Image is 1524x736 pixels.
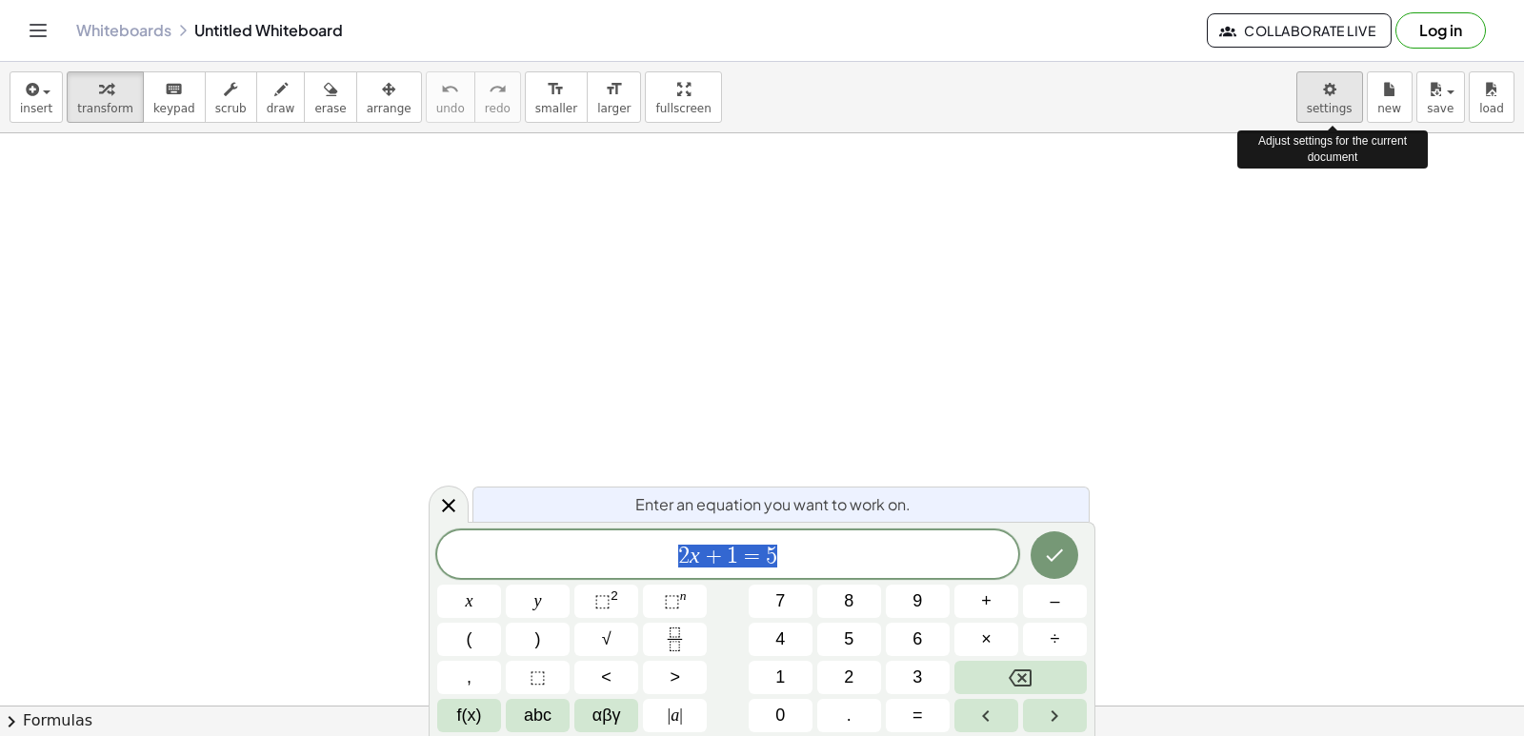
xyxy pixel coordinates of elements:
[817,623,881,656] button: 5
[886,585,950,618] button: 9
[749,699,812,732] button: 0
[886,623,950,656] button: 6
[1023,623,1087,656] button: Divide
[77,102,133,115] span: transform
[441,78,459,101] i: undo
[727,545,738,567] span: 1
[594,591,611,610] span: ⬚
[844,665,853,690] span: 2
[534,588,542,614] span: y
[466,588,473,614] span: x
[574,585,638,618] button: Squared
[1307,102,1353,115] span: settings
[143,71,206,123] button: keyboardkeypad
[1207,13,1392,48] button: Collaborate Live
[525,71,588,123] button: format_sizesmaller
[489,78,507,101] i: redo
[437,699,501,732] button: Functions
[467,665,471,690] span: ,
[165,78,183,101] i: keyboard
[775,665,785,690] span: 1
[304,71,356,123] button: erase
[645,71,721,123] button: fullscreen
[1427,102,1454,115] span: save
[749,623,812,656] button: 4
[367,102,411,115] span: arrange
[1237,130,1428,169] div: Adjust settings for the current document
[76,21,171,40] a: Whiteboards
[314,102,346,115] span: erase
[690,543,700,567] var: x
[436,102,465,115] span: undo
[574,699,638,732] button: Greek alphabet
[215,102,247,115] span: scrub
[356,71,422,123] button: arrange
[954,699,1018,732] button: Left arrow
[981,627,992,652] span: ×
[1023,699,1087,732] button: Right arrow
[668,703,683,728] span: a
[775,703,785,728] span: 0
[668,706,672,725] span: |
[700,545,728,567] span: +
[844,627,853,652] span: 5
[749,661,812,694] button: 1
[467,627,472,652] span: (
[1296,71,1363,123] button: settings
[847,703,852,728] span: .
[506,661,570,694] button: Placeholder
[1479,102,1504,115] span: load
[457,703,482,728] span: f(x)
[844,588,853,614] span: 8
[981,588,992,614] span: +
[597,102,631,115] span: larger
[643,623,707,656] button: Fraction
[426,71,475,123] button: undoundo
[1367,71,1413,123] button: new
[267,102,295,115] span: draw
[678,545,690,567] span: 2
[506,699,570,732] button: Alphabet
[574,623,638,656] button: Square root
[437,661,501,694] button: ,
[574,661,638,694] button: Less than
[1023,585,1087,618] button: Minus
[205,71,257,123] button: scrub
[1377,102,1401,115] span: new
[817,661,881,694] button: 2
[886,661,950,694] button: 3
[1469,71,1514,123] button: load
[67,71,144,123] button: transform
[547,78,565,101] i: format_size
[1031,531,1078,579] button: Done
[886,699,950,732] button: Equals
[10,71,63,123] button: insert
[679,706,683,725] span: |
[817,585,881,618] button: 8
[680,588,687,603] sup: n
[664,591,680,610] span: ⬚
[738,545,766,567] span: =
[485,102,511,115] span: redo
[605,78,623,101] i: format_size
[670,665,680,690] span: >
[817,699,881,732] button: .
[912,588,922,614] span: 9
[506,585,570,618] button: y
[643,585,707,618] button: Superscript
[635,493,911,516] span: Enter an equation you want to work on.
[1416,71,1465,123] button: save
[655,102,711,115] span: fullscreen
[506,623,570,656] button: )
[23,15,53,46] button: Toggle navigation
[611,588,618,603] sup: 2
[587,71,641,123] button: format_sizelarger
[535,627,541,652] span: )
[775,588,785,614] span: 7
[602,627,612,652] span: √
[775,627,785,652] span: 4
[912,627,922,652] span: 6
[954,661,1087,694] button: Backspace
[153,102,195,115] span: keypad
[1395,12,1486,49] button: Log in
